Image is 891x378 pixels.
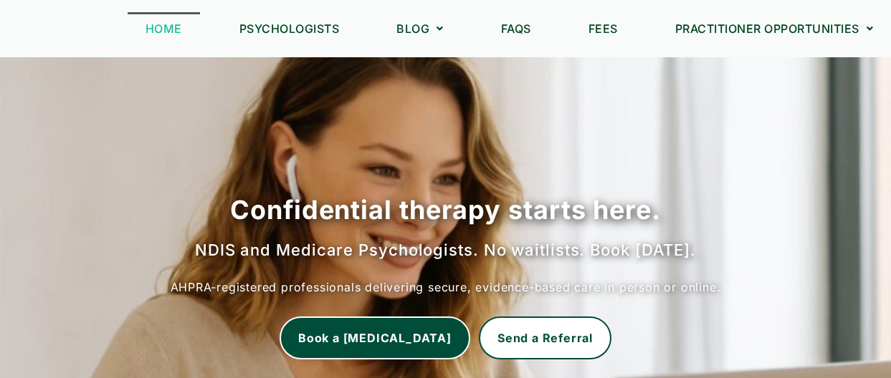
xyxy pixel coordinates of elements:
[14,239,877,261] h2: NDIS and Medicare Psychologists. No waitlists. Book [DATE].
[280,316,470,359] a: Book a Psychologist Now
[14,276,877,299] p: AHPRA-registered professionals delivering secure, evidence-based care in person or online.
[14,192,877,228] h1: Confidential therapy starts here.
[128,12,200,45] a: Home
[479,316,611,359] a: Send a Referral to Chat Corner
[221,12,358,45] a: Psychologists
[483,12,549,45] a: FAQs
[378,12,462,45] a: Blog
[571,12,636,45] a: Fees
